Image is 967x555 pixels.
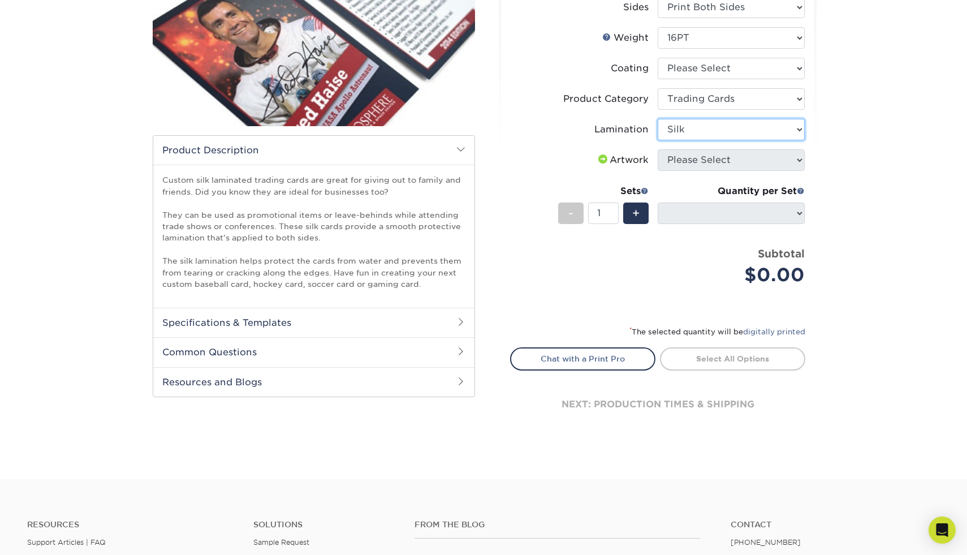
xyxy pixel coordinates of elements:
[629,328,805,336] small: The selected quantity will be
[623,1,649,14] div: Sides
[743,328,805,336] a: digitally printed
[510,347,655,370] a: Chat with a Print Pro
[658,184,805,198] div: Quantity per Set
[253,520,398,530] h4: Solutions
[611,62,649,75] div: Coating
[731,520,940,530] a: Contact
[929,517,956,544] div: Open Intercom Messenger
[594,123,649,136] div: Lamination
[153,308,474,337] h2: Specifications & Templates
[596,153,649,167] div: Artwork
[415,520,700,530] h4: From the Blog
[632,205,640,222] span: +
[558,184,649,198] div: Sets
[602,31,649,45] div: Weight
[153,367,474,397] h2: Resources and Blogs
[568,205,573,222] span: -
[27,520,236,530] h4: Resources
[153,136,474,165] h2: Product Description
[666,261,805,289] div: $0.00
[162,174,465,290] p: Custom silk laminated trading cards are great for giving out to family and friends. Did you know ...
[510,371,805,438] div: next: production times & shipping
[563,92,649,106] div: Product Category
[731,538,801,547] a: [PHONE_NUMBER]
[253,538,309,547] a: Sample Request
[153,337,474,367] h2: Common Questions
[758,247,805,260] strong: Subtotal
[660,347,805,370] a: Select All Options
